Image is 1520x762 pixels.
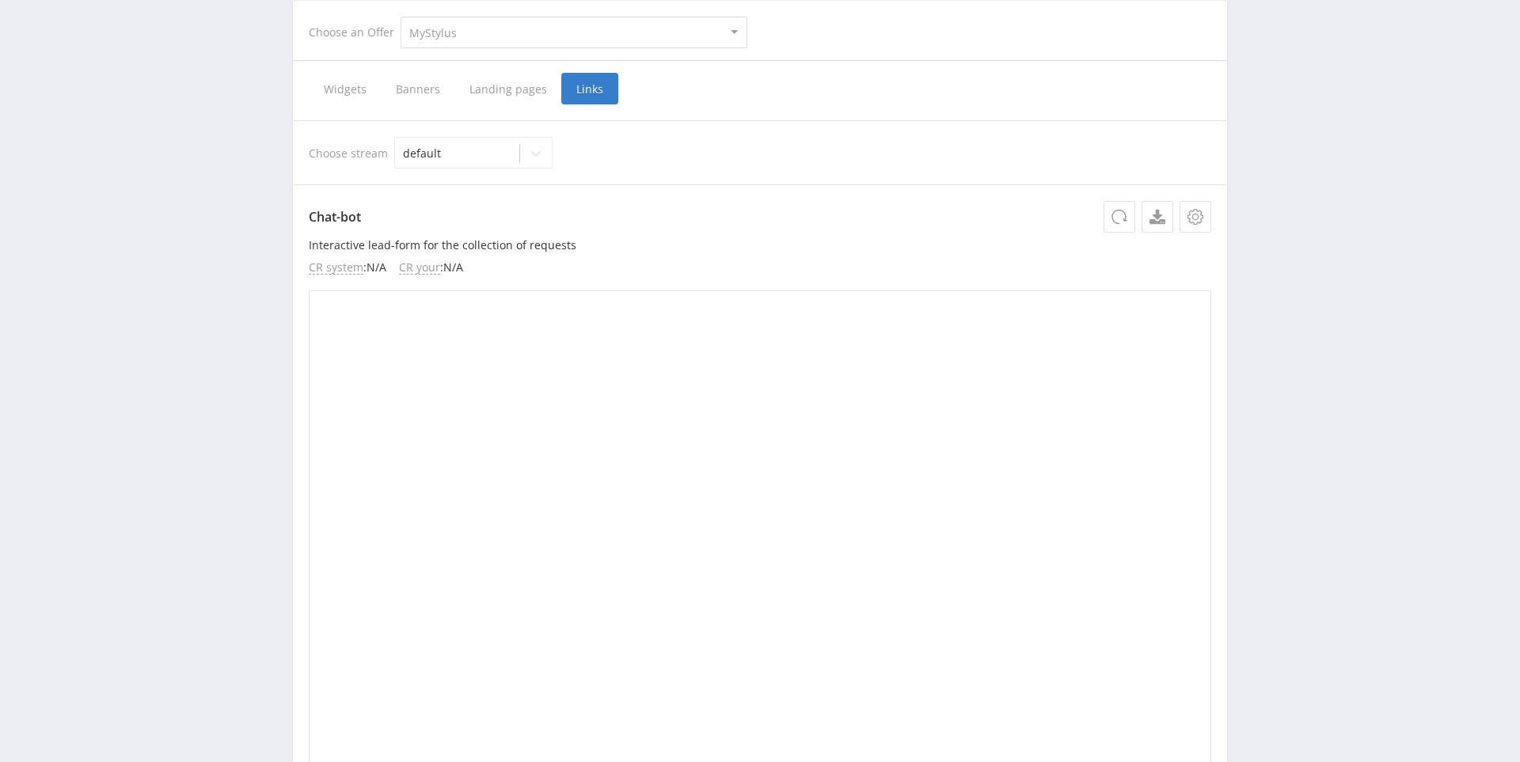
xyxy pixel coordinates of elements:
li: : N/A [399,261,463,275]
span: CR system [309,261,363,275]
span: Banners [381,73,454,104]
button: Update [1104,201,1135,233]
div: Choose an Offer [309,26,401,39]
span: Links [561,73,618,104]
button: Settings [1180,201,1211,233]
span: Widgets [309,73,381,104]
span: Landing pages [454,73,561,104]
div: Choose stream [309,137,1211,169]
a: Download [1142,201,1173,233]
p: Interactive lead-form for the collection of requests [309,239,1211,252]
span: CR your [399,261,440,275]
li: : N/A [309,261,386,275]
p: Chat-bot [309,201,1211,233]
